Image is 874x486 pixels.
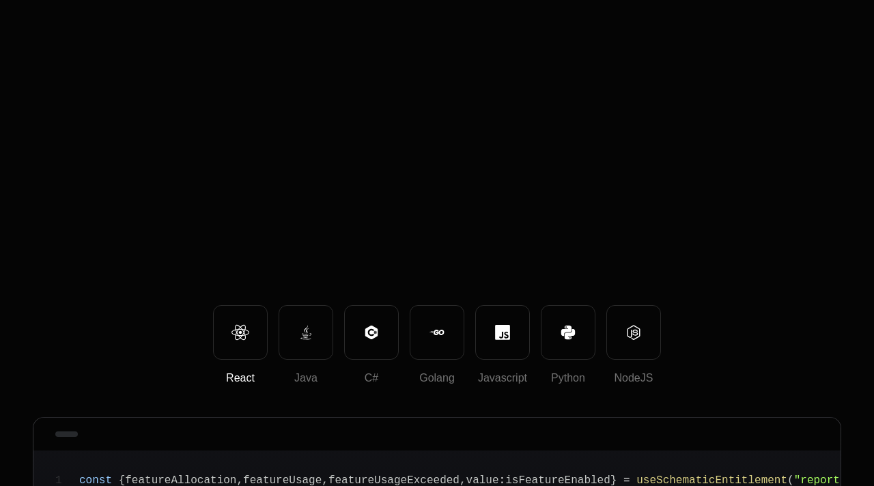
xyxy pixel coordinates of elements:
[541,305,595,360] button: Python
[345,370,398,386] div: C#
[213,305,268,360] button: React
[606,305,661,360] button: NodeJS
[279,370,333,386] div: Java
[541,370,595,386] div: Python
[410,370,464,386] div: Golang
[410,305,464,360] button: Golang
[214,370,267,386] div: React
[279,305,333,360] button: Java
[607,370,660,386] div: NodeJS
[475,305,530,360] button: Javascript
[344,305,399,360] button: C#
[476,370,529,386] div: Javascript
